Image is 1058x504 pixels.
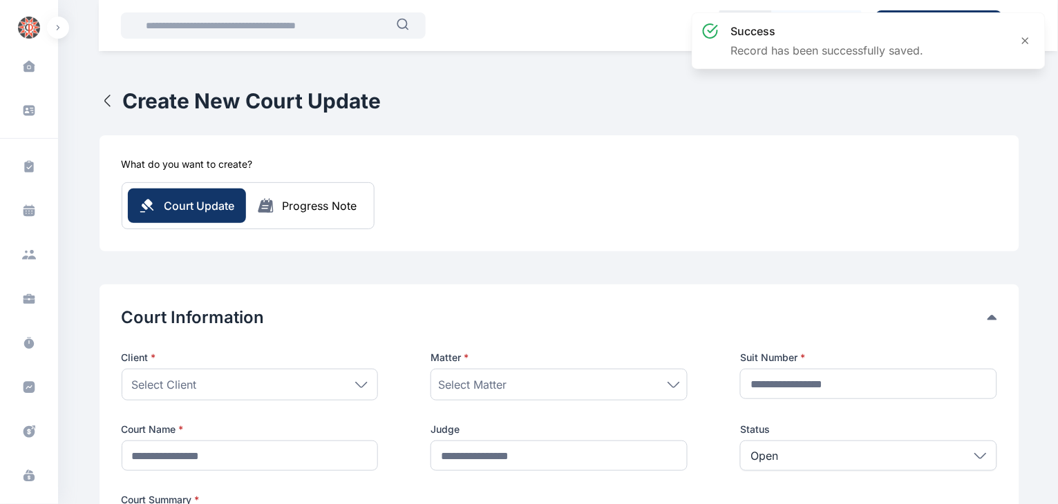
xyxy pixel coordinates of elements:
div: Progress Note [283,197,357,214]
button: Court Update [128,188,246,223]
div: Court Information [122,307,997,329]
label: Court Name [122,423,379,436]
button: Progress Note [246,197,368,214]
p: Open [750,447,778,464]
h1: Create New Court Update [123,88,381,113]
span: Court Update [164,197,235,214]
span: Select Client [132,376,197,393]
h5: What do you want to create? [122,157,253,171]
h3: success [731,23,924,39]
label: Status [740,423,997,436]
p: Record has been successfully saved. [731,42,924,59]
p: Client [122,351,379,365]
button: Court Information [122,307,988,329]
span: Matter [431,351,469,365]
label: Suit Number [740,351,997,365]
label: Judge [431,423,688,436]
span: Select Matter [438,376,507,393]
